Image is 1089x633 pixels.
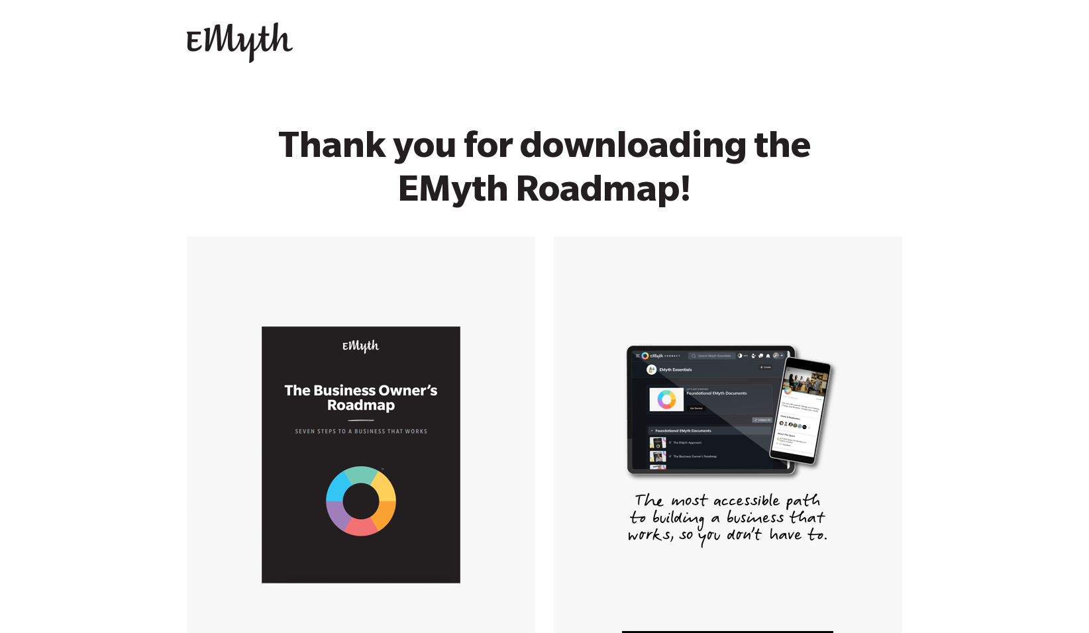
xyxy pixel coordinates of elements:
img: EMyth Connect Right Hand CTA [611,326,844,559]
img: Business Owners Roadmap Cover [262,326,460,583]
iframe: Chat Widget [1023,569,1089,633]
h1: Thank you for downloading the EMyth Roadmap! [227,129,862,217]
img: EMyth [187,23,293,64]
